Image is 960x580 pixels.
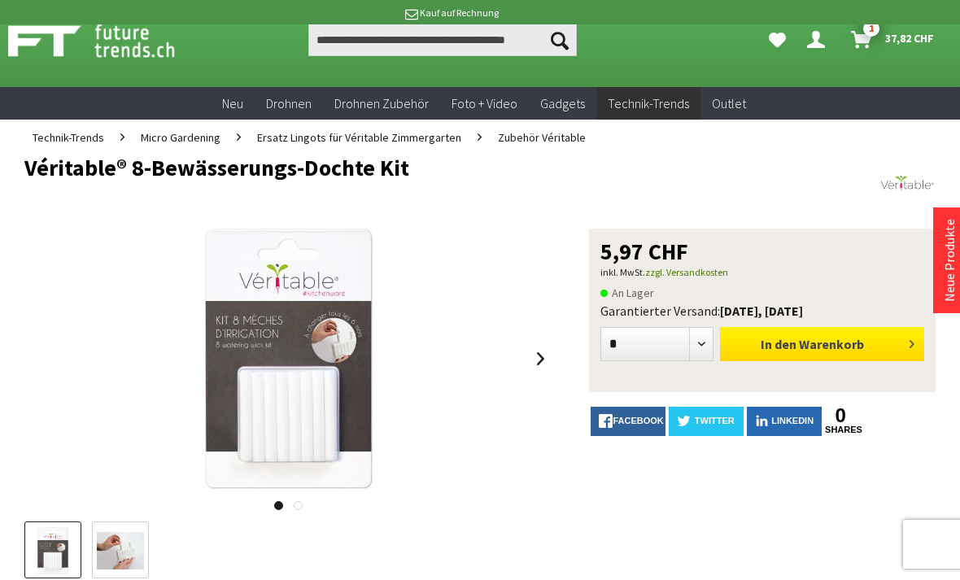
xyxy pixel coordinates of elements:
span: Foto + Video [452,95,517,111]
a: Micro Gardening [133,120,229,155]
a: Warenkorb [844,24,942,56]
span: Technik-Trends [33,130,104,145]
span: Warenkorb [799,336,864,352]
button: Suchen [543,24,577,56]
img: Vorschau: Véritable® 8-Bewässerungs-Dochte Kit [37,527,68,574]
span: 37,82 CHF [885,25,934,51]
img: Véritable® 8-Bewässerungs-Dochte Kit [205,229,373,489]
a: Drohnen [255,87,323,120]
a: Neue Produkte [941,219,958,302]
div: Garantierter Versand: [600,303,924,319]
a: Outlet [700,87,757,120]
span: Zubehör Véritable [498,130,586,145]
a: Foto + Video [440,87,529,120]
span: Gadgets [540,95,585,111]
img: Shop Futuretrends - zur Startseite wechseln [8,20,211,61]
a: Technik-Trends [24,120,112,155]
span: Neu [222,95,243,111]
span: In den [761,336,796,352]
a: Meine Favoriten [761,24,794,56]
a: facebook [591,407,665,436]
button: In den Warenkorb [720,327,923,361]
a: Dein Konto [801,24,838,56]
a: Zubehör Véritable [490,120,594,155]
span: An Lager [600,283,654,303]
img: Véritable® [879,155,936,212]
a: Drohnen Zubehör [323,87,440,120]
span: 5,97 CHF [600,240,688,263]
span: Micro Gardening [141,130,220,145]
a: 0 [825,407,856,425]
span: Ersatz Lingots für Véritable Zimmergarten [257,130,461,145]
a: Technik-Trends [596,87,700,120]
span: 1 [863,20,879,37]
p: inkl. MwSt. [600,263,924,282]
span: Drohnen Zubehör [334,95,429,111]
span: LinkedIn [771,416,814,425]
a: shares [825,425,856,435]
span: Outlet [712,95,746,111]
a: Ersatz Lingots für Véritable Zimmergarten [249,120,469,155]
h1: Véritable® 8-Bewässerungs-Dochte Kit [24,155,753,180]
input: Produkt, Marke, Kategorie, EAN, Artikelnummer… [308,24,577,56]
a: LinkedIn [747,407,822,436]
span: facebook [613,416,663,425]
a: twitter [669,407,744,436]
span: twitter [695,416,735,425]
b: [DATE], [DATE] [720,303,803,319]
span: Drohnen [266,95,312,111]
a: Neu [211,87,255,120]
span: Technik-Trends [608,95,689,111]
a: zzgl. Versandkosten [645,266,728,278]
a: Gadgets [529,87,596,120]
